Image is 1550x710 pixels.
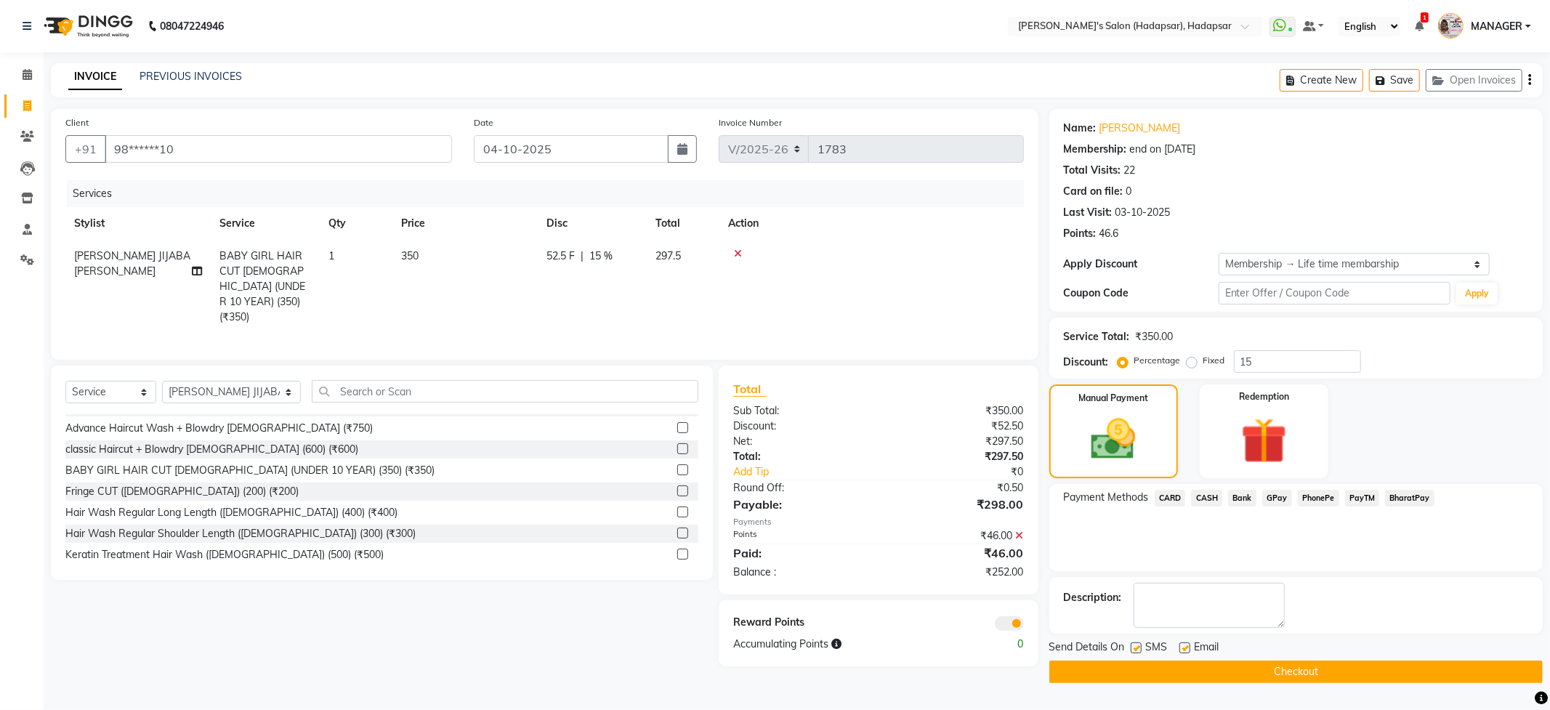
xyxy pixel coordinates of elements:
div: classic Haircut + Blowdry [DEMOGRAPHIC_DATA] (600) (₹600) [65,442,358,457]
th: Service [211,207,320,240]
input: Search or Scan [312,380,698,403]
span: 15 % [589,249,613,264]
div: ₹350.00 [1136,329,1174,344]
div: Total Visits: [1064,163,1121,178]
img: _cash.svg [1077,414,1150,465]
div: ₹298.00 [879,496,1035,513]
button: +91 [65,135,106,163]
span: Bank [1228,490,1256,507]
div: 46.6 [1099,226,1119,241]
div: Payments [733,516,1024,528]
a: [PERSON_NAME] [1099,121,1181,136]
span: 350 [401,249,419,262]
div: Net: [722,434,879,449]
span: MANAGER [1471,19,1522,34]
span: BABY GIRL HAIR CUT [DEMOGRAPHIC_DATA] (UNDER 10 YEAR) (350) (₹350) [219,249,305,323]
div: Services [67,180,1035,207]
div: Total: [722,449,879,464]
span: CARD [1155,490,1186,507]
label: Redemption [1239,390,1289,403]
div: Service Total: [1064,329,1130,344]
div: ₹252.00 [879,565,1035,580]
th: Qty [320,207,392,240]
a: PREVIOUS INVOICES [140,70,242,83]
div: Accumulating Points [722,637,956,652]
div: Discount: [1064,355,1109,370]
span: 1 [1421,12,1429,23]
div: 0 [956,637,1034,652]
label: Invoice Number [719,116,782,129]
div: Coupon Code [1064,286,1219,301]
span: 52.5 F [546,249,575,264]
div: Points: [1064,226,1097,241]
div: Reward Points [722,615,879,631]
div: ₹297.50 [879,434,1035,449]
label: Manual Payment [1078,392,1148,405]
label: Client [65,116,89,129]
div: Round Off: [722,480,879,496]
th: Action [719,207,1024,240]
div: Points [722,528,879,544]
div: Paid: [722,544,879,562]
div: Name: [1064,121,1097,136]
img: MANAGER [1438,13,1464,39]
div: ₹350.00 [879,403,1035,419]
div: BABY GIRL HAIR CUT [DEMOGRAPHIC_DATA] (UNDER 10 YEAR) (350) (₹350) [65,463,435,478]
input: Enter Offer / Coupon Code [1219,282,1451,304]
span: PayTM [1345,490,1380,507]
div: Keratin Treatment Hair Wash ([DEMOGRAPHIC_DATA]) (500) (₹500) [65,547,384,562]
div: 0 [1126,184,1132,199]
span: Payment Methods [1064,490,1149,505]
span: SMS [1146,640,1168,658]
div: Description: [1064,590,1122,605]
span: BharatPay [1385,490,1434,507]
span: Email [1195,640,1219,658]
a: 1 [1415,20,1424,33]
div: ₹297.50 [879,449,1035,464]
div: Hair Wash Regular Shoulder Length ([DEMOGRAPHIC_DATA]) (300) (₹300) [65,526,416,541]
div: Payable: [722,496,879,513]
th: Disc [538,207,647,240]
img: logo [37,6,137,47]
button: Checkout [1049,661,1543,683]
div: Discount: [722,419,879,434]
label: Date [474,116,493,129]
a: INVOICE [68,64,122,90]
span: [PERSON_NAME] JIJABA [PERSON_NAME] [74,249,190,278]
div: ₹0.50 [879,480,1035,496]
div: ₹52.50 [879,419,1035,434]
div: Advance Haircut Wash + Blowdry [DEMOGRAPHIC_DATA] (₹750) [65,421,373,436]
div: 22 [1124,163,1136,178]
span: PhonePe [1298,490,1339,507]
input: Search by Name/Mobile/Email/Code [105,135,452,163]
div: Sub Total: [722,403,879,419]
div: Membership: [1064,142,1127,157]
div: Fringe CUT ([DEMOGRAPHIC_DATA]) (200) (₹200) [65,484,299,499]
a: Add Tip [722,464,905,480]
span: | [581,249,584,264]
span: 1 [328,249,334,262]
div: end on [DATE] [1130,142,1196,157]
div: Last Visit: [1064,205,1113,220]
b: 08047224946 [160,6,224,47]
button: Apply [1456,283,1498,304]
div: ₹46.00 [879,544,1035,562]
th: Total [647,207,719,240]
label: Fixed [1203,354,1225,367]
span: 297.5 [655,249,681,262]
div: Apply Discount [1064,257,1219,272]
div: Card on file: [1064,184,1123,199]
div: ₹0 [905,464,1035,480]
button: Create New [1280,69,1363,92]
div: Balance : [722,565,879,580]
button: Open Invoices [1426,69,1522,92]
label: Percentage [1134,354,1181,367]
th: Price [392,207,538,240]
span: CASH [1191,490,1222,507]
span: GPay [1262,490,1292,507]
div: ₹46.00 [879,528,1035,544]
span: Total [733,382,767,397]
button: Save [1369,69,1420,92]
span: Send Details On [1049,640,1125,658]
th: Stylist [65,207,211,240]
